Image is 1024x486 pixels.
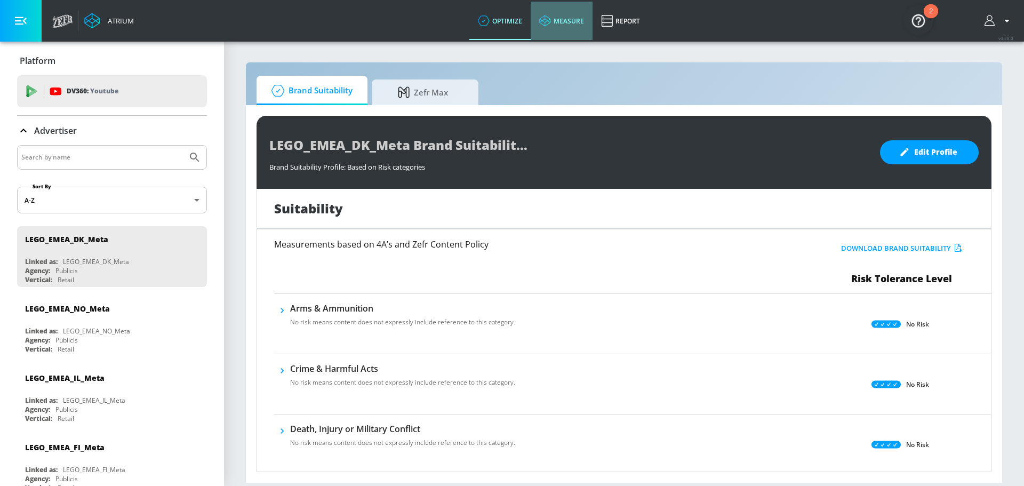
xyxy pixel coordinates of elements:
input: Search by name [21,150,183,164]
div: Brand Suitability Profile: Based on Risk categories [269,157,869,172]
a: measure [531,2,593,40]
p: No risk means content does not expressly include reference to this category. [290,378,515,387]
h6: Measurements based on 4A’s and Zefr Content Policy [274,240,752,249]
div: Atrium [103,16,134,26]
a: Atrium [84,13,134,29]
h1: Suitability [274,200,343,217]
p: No Risk [906,439,929,450]
div: Publicis [55,336,78,345]
div: Agency: [25,266,50,275]
p: No Risk [906,318,929,330]
div: LEGO_EMEA_FI_Meta [63,465,125,474]
div: LEGO_EMEA_DK_Meta [25,234,108,244]
div: Linked as: [25,326,58,336]
div: LEGO_EMEA_DK_Meta [63,257,129,266]
div: Vertical: [25,275,52,284]
div: Vertical: [25,414,52,423]
div: LEGO_EMEA_IL_Meta [25,373,105,383]
div: Platform [17,46,207,76]
button: Open Resource Center, 2 new notifications [903,5,933,35]
div: A-Z [17,187,207,213]
div: Death, Injury or Military ConflictNo risk means content does not expressly include reference to t... [290,423,515,454]
p: Platform [20,55,55,67]
div: LEGO_EMEA_IL_MetaLinked as:LEGO_EMEA_IL_MetaAgency:PublicisVertical:Retail [17,365,207,426]
div: Advertiser [17,116,207,146]
span: Brand Suitability [267,78,353,103]
p: No risk means content does not expressly include reference to this category. [290,438,515,448]
label: Sort By [30,183,53,190]
p: Youtube [90,85,118,97]
div: Publicis [55,474,78,483]
span: Risk Tolerance Level [851,272,952,285]
div: Retail [58,414,74,423]
div: Crime & Harmful ActsNo risk means content does not expressly include reference to this category. [290,363,515,394]
div: LEGO_EMEA_DK_MetaLinked as:LEGO_EMEA_DK_MetaAgency:PublicisVertical:Retail [17,226,207,287]
div: LEGO_EMEA_IL_Meta [63,396,125,405]
p: Advertiser [34,125,77,137]
span: Edit Profile [901,146,957,159]
h6: Crime & Harmful Acts [290,363,515,375]
div: Linked as: [25,396,58,405]
a: Report [593,2,649,40]
div: Linked as: [25,257,58,266]
div: LEGO_EMEA_NO_Meta [25,304,110,314]
div: Agency: [25,405,50,414]
div: Publicis [55,405,78,414]
div: Vertical: [25,345,52,354]
div: Publicis [55,266,78,275]
div: Retail [58,275,74,284]
div: LEGO_EMEA_FI_Meta [25,442,105,452]
div: Arms & AmmunitionNo risk means content does not expressly include reference to this category. [290,302,515,333]
h6: Death, Injury or Military Conflict [290,423,515,435]
div: LEGO_EMEA_NO_MetaLinked as:LEGO_EMEA_NO_MetaAgency:PublicisVertical:Retail [17,296,207,356]
div: Agency: [25,474,50,483]
div: Agency: [25,336,50,345]
span: v 4.28.0 [998,35,1013,41]
button: Download Brand Suitability [838,240,965,257]
p: DV360: [67,85,118,97]
div: DV360: Youtube [17,75,207,107]
div: LEGO_EMEA_NO_Meta [63,326,130,336]
div: Retail [58,345,74,354]
p: No risk means content does not expressly include reference to this category. [290,317,515,327]
h6: Arms & Ammunition [290,302,515,314]
div: Linked as: [25,465,58,474]
p: No Risk [906,379,929,390]
div: 2 [929,11,933,25]
button: Edit Profile [880,140,979,164]
a: optimize [469,2,531,40]
span: Zefr Max [382,79,463,105]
